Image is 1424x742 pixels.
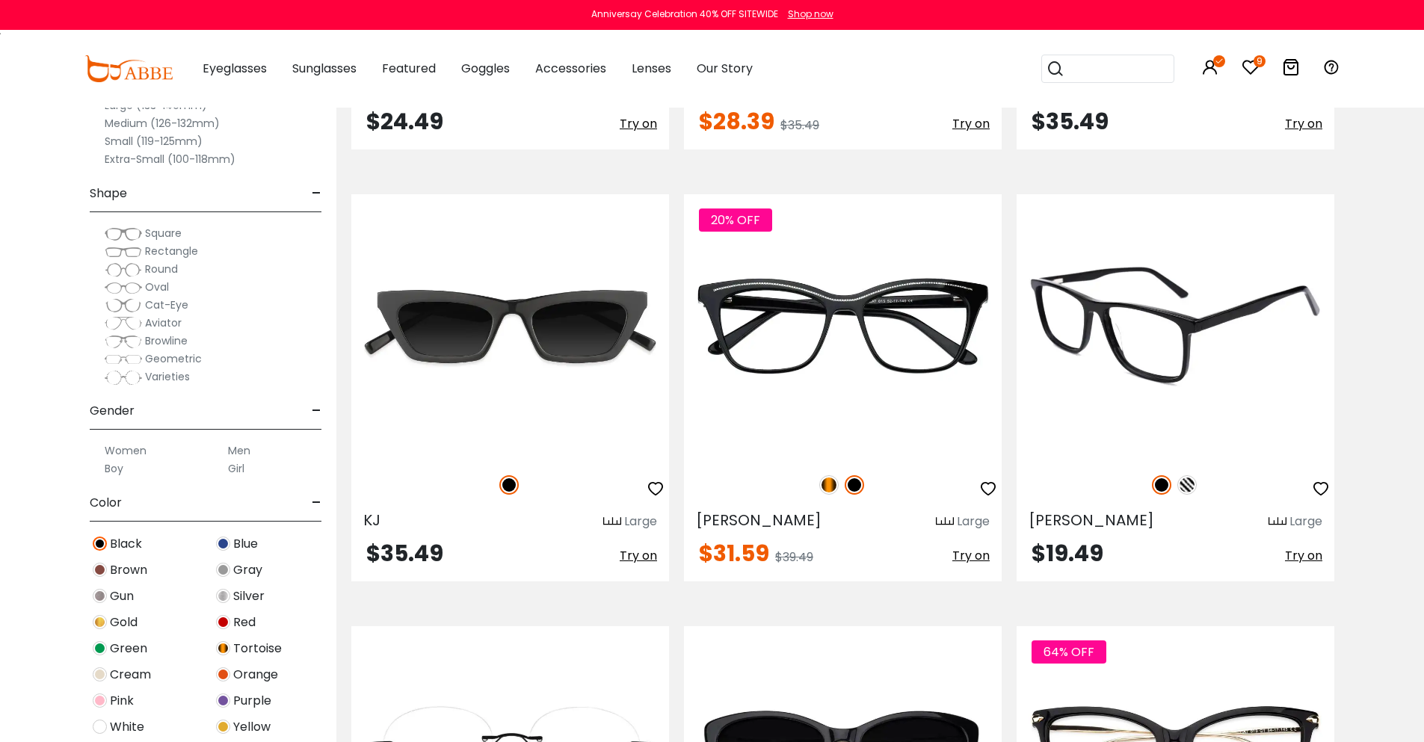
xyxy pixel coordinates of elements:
[105,334,142,349] img: Browline.png
[145,297,188,312] span: Cat-Eye
[699,208,772,232] span: 20% OFF
[382,60,436,77] span: Featured
[228,460,244,477] label: Girl
[105,298,142,313] img: Cat-Eye.png
[1152,475,1171,495] img: Black
[90,485,122,521] span: Color
[105,442,147,460] label: Women
[936,516,954,528] img: size ruler
[105,352,142,367] img: Geometric.png
[535,60,606,77] span: Accessories
[93,615,107,629] img: Gold
[819,475,839,495] img: Tortoise
[1285,542,1322,569] button: Try on
[110,666,151,684] span: Cream
[461,60,510,77] span: Goggles
[228,442,250,460] label: Men
[93,537,107,551] img: Black
[145,244,198,259] span: Rectangle
[351,194,669,459] img: Black KJ - Acetate ,Universal Bridge Fit
[632,60,671,77] span: Lenses
[216,693,230,708] img: Purple
[90,176,127,211] span: Shape
[216,615,230,629] img: Red
[624,513,657,531] div: Large
[952,542,990,569] button: Try on
[952,111,990,137] button: Try on
[952,115,990,132] span: Try on
[1254,55,1266,67] i: 9
[110,561,147,579] span: Brown
[952,547,990,564] span: Try on
[216,720,230,734] img: Yellow
[110,587,134,605] span: Gun
[1269,516,1286,528] img: size ruler
[1032,640,1106,664] span: 64% OFF
[105,226,142,241] img: Square.png
[699,537,769,569] span: $31.59
[696,510,822,531] span: [PERSON_NAME]
[699,105,774,137] span: $28.39
[216,589,230,603] img: Silver
[1285,115,1322,132] span: Try on
[1017,194,1334,459] img: Black Fay - Acetate ,Universal Bridge Fit
[110,535,142,553] span: Black
[957,513,990,531] div: Large
[233,692,271,710] span: Purple
[105,280,142,295] img: Oval.png
[145,351,202,366] span: Geometric
[620,542,657,569] button: Try on
[366,537,443,569] span: $35.49
[233,613,256,631] span: Red
[1285,547,1322,564] span: Try on
[90,393,135,429] span: Gender
[1032,105,1109,137] span: $35.49
[93,693,107,708] img: Pink
[145,333,188,348] span: Browline
[93,589,107,603] img: Gun
[233,561,262,579] span: Gray
[105,244,142,259] img: Rectangle.png
[780,117,819,134] span: $35.49
[233,718,271,736] span: Yellow
[216,667,230,681] img: Orange
[1242,61,1260,78] a: 9
[366,105,443,137] span: $24.49
[233,535,258,553] span: Blue
[203,60,267,77] span: Eyeglasses
[292,60,357,77] span: Sunglasses
[620,547,657,564] span: Try on
[145,279,169,294] span: Oval
[145,369,190,384] span: Varieties
[233,587,265,605] span: Silver
[105,262,142,277] img: Round.png
[684,194,1002,459] img: Black Kate - Acetate ,Universal Bridge Fit
[312,176,321,211] span: -
[499,475,519,495] img: Black
[93,667,107,681] img: Cream
[216,537,230,551] img: Blue
[233,666,278,684] span: Orange
[312,485,321,521] span: -
[775,548,813,566] span: $39.49
[110,613,138,631] span: Gold
[233,640,282,658] span: Tortoise
[620,115,657,132] span: Try on
[105,460,123,477] label: Boy
[105,316,142,331] img: Aviator.png
[110,718,144,736] span: White
[105,114,220,132] label: Medium (126-132mm)
[145,226,182,241] span: Square
[216,563,230,577] img: Gray
[363,510,380,531] span: KJ
[1289,513,1322,531] div: Large
[312,393,321,429] span: -
[216,641,230,655] img: Tortoise
[110,640,147,658] span: Green
[1032,537,1103,569] span: $19.49
[788,7,833,21] div: Shop now
[1285,111,1322,137] button: Try on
